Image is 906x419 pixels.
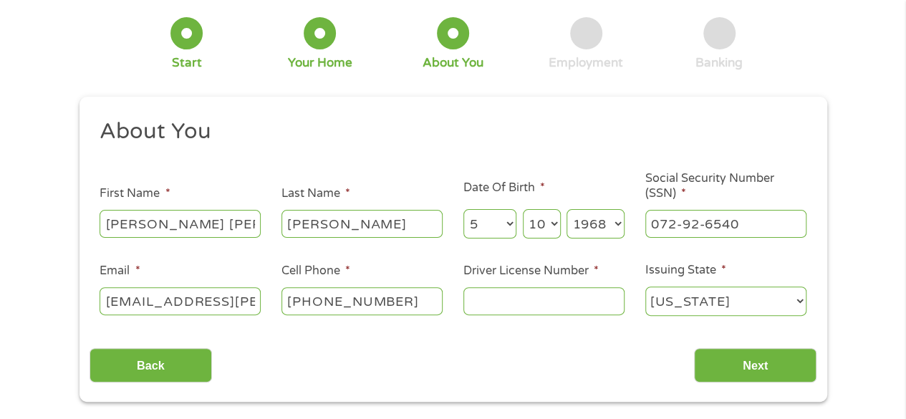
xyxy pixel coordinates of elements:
[463,180,545,196] label: Date Of Birth
[100,264,140,279] label: Email
[100,186,170,201] label: First Name
[100,287,261,314] input: john@gmail.com
[549,55,623,71] div: Employment
[281,287,443,314] input: (541) 754-3010
[288,55,352,71] div: Your Home
[100,117,796,146] h2: About You
[172,55,202,71] div: Start
[281,210,443,237] input: Smith
[281,264,350,279] label: Cell Phone
[90,348,212,383] input: Back
[281,186,350,201] label: Last Name
[423,55,483,71] div: About You
[695,55,743,71] div: Banking
[463,264,599,279] label: Driver License Number
[645,171,806,201] label: Social Security Number (SSN)
[100,210,261,237] input: John
[694,348,816,383] input: Next
[645,210,806,237] input: 078-05-1120
[645,263,726,278] label: Issuing State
